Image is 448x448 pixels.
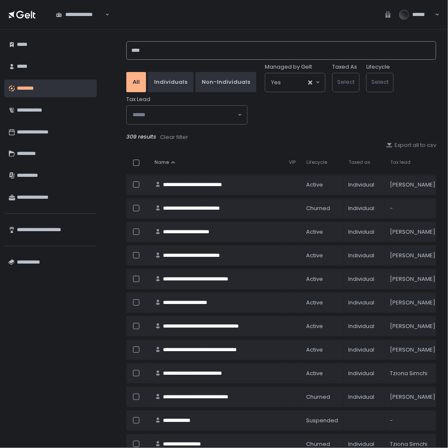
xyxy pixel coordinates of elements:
[126,133,436,141] div: 309 results
[349,159,371,165] span: Taxed as
[289,159,296,165] span: VIP
[202,78,250,86] div: Non-Individuals
[332,63,357,71] label: Taxed As
[307,205,331,212] span: churned
[307,417,339,424] span: suspended
[349,252,380,259] div: Individual
[308,80,312,85] button: Clear Selected
[133,111,237,119] input: Search for option
[386,141,436,149] button: Export all to csv
[390,370,436,377] div: Tziona Simchi
[154,78,187,86] div: Individuals
[155,159,169,165] span: Name
[349,299,380,307] div: Individual
[127,106,247,124] div: Search for option
[307,181,323,189] span: active
[349,370,380,377] div: Individual
[390,393,436,401] div: [PERSON_NAME]
[265,73,325,92] div: Search for option
[390,205,436,212] div: -
[371,78,389,86] span: Select
[390,159,411,165] span: Tax lead
[390,275,436,283] div: [PERSON_NAME]
[366,63,390,71] label: Lifecycle
[349,323,380,330] div: Individual
[307,393,331,401] span: churned
[307,440,331,448] span: churned
[281,78,307,87] input: Search for option
[349,228,380,236] div: Individual
[390,252,436,259] div: [PERSON_NAME]
[271,78,281,87] span: Yes
[390,228,436,236] div: [PERSON_NAME]
[307,370,323,377] span: active
[390,299,436,307] div: [PERSON_NAME]
[307,252,323,259] span: active
[160,133,188,141] div: Clear filter
[390,440,436,448] div: Tziona Simchi
[349,393,380,401] div: Individual
[307,275,323,283] span: active
[126,72,146,92] button: All
[390,417,436,424] div: -
[307,323,323,330] span: active
[349,205,380,212] div: Individual
[349,440,380,448] div: Individual
[133,78,140,86] div: All
[307,299,323,307] span: active
[349,181,380,189] div: Individual
[265,63,312,71] span: Managed by Gelt
[195,72,256,92] button: Non-Individuals
[390,346,436,354] div: [PERSON_NAME]
[307,228,323,236] span: active
[349,275,380,283] div: Individual
[160,133,189,141] button: Clear filter
[390,181,436,189] div: [PERSON_NAME]
[148,72,194,92] button: Individuals
[126,96,150,103] span: Tax Lead
[307,159,327,165] span: Lifecycle
[337,78,355,86] span: Select
[349,346,380,354] div: Individual
[307,346,323,354] span: active
[390,323,436,330] div: [PERSON_NAME]
[51,5,109,23] div: Search for option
